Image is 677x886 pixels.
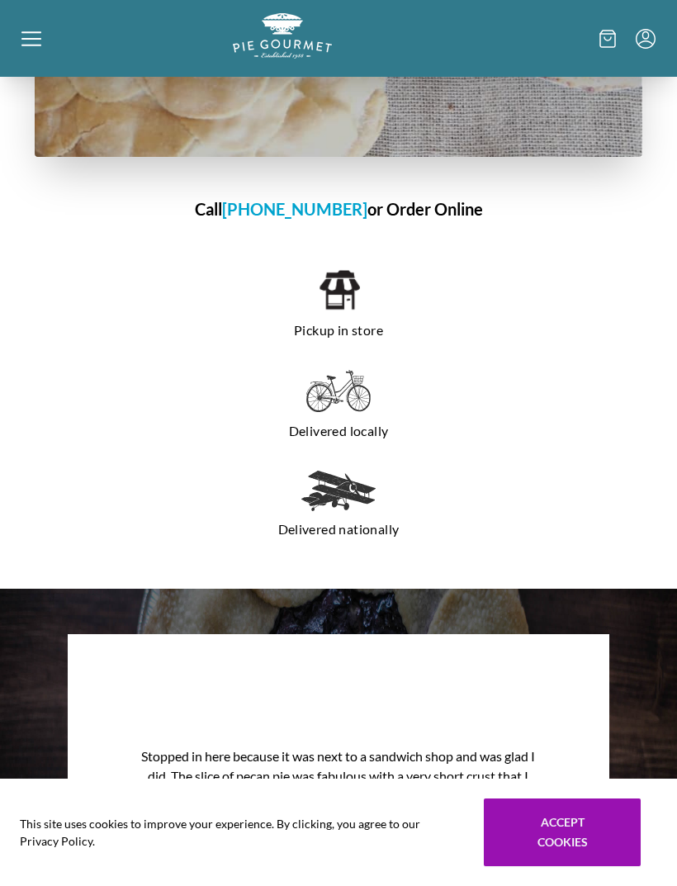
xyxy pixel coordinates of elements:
p: Stopped in here because it was next to a sandwich shop and was glad I did. The slice of pecan pie... [122,737,556,875]
img: delivered nationally [301,471,376,511]
p: Delivered nationally [68,516,609,542]
p: Pickup in store [68,317,609,344]
img: logo [233,13,332,59]
a: [PHONE_NUMBER] [222,199,367,219]
a: Logo [233,45,332,61]
button: Accept cookies [484,798,641,866]
p: Delivered locally [68,418,609,444]
img: delivered locally [306,370,371,413]
button: Menu [636,29,656,49]
span: This site uses cookies to improve your experience. By clicking, you agree to our Privacy Policy. [20,815,461,850]
img: pickup in store [318,268,360,312]
h1: Call or Order Online [35,197,642,221]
